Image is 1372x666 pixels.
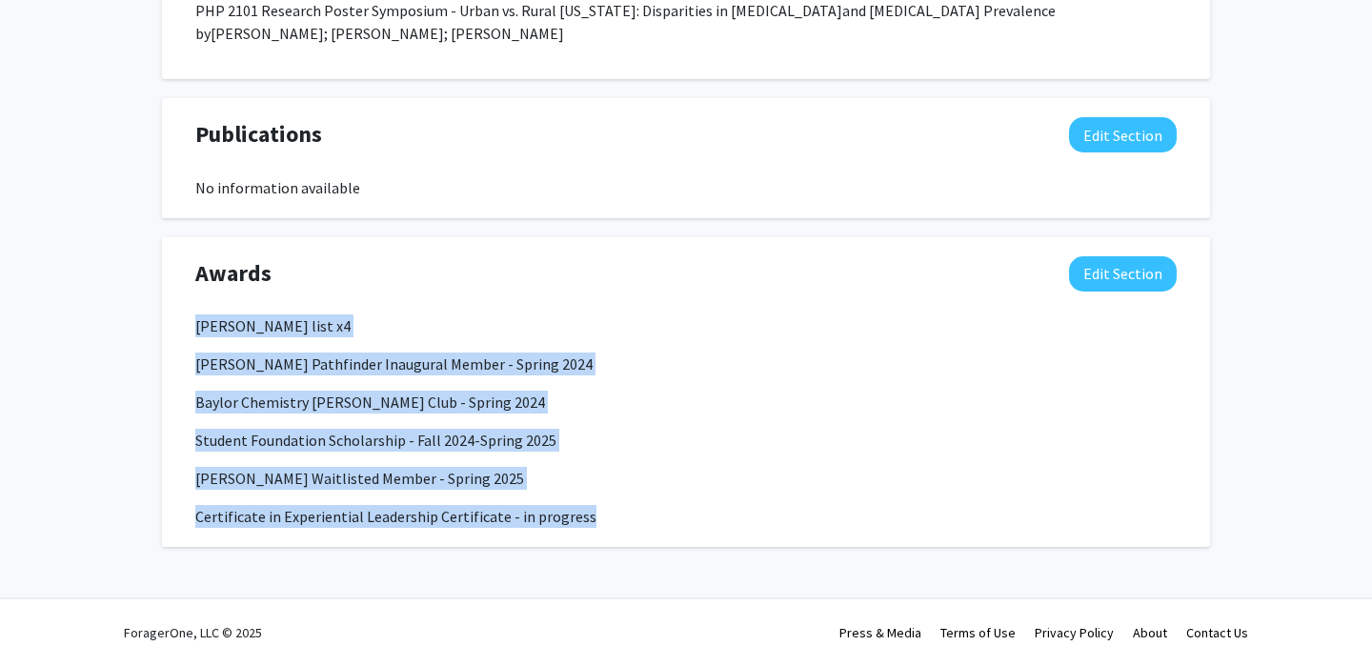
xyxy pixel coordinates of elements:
span: [PERSON_NAME] Pathfinder Inaugural Member - Spring 2024 [195,354,593,373]
button: Edit Awards [1069,256,1177,292]
p: [PERSON_NAME] Waitlisted Member - Spring 2025 [195,467,1177,490]
a: Terms of Use [940,624,1016,641]
iframe: Chat [14,580,81,652]
span: [PERSON_NAME]; [PERSON_NAME]; [PERSON_NAME]​ [211,24,564,43]
a: Contact Us [1186,624,1248,641]
span: Awards [195,256,272,291]
button: Edit Publications [1069,117,1177,152]
div: ForagerOne, LLC © 2025 [124,599,262,666]
div: Certificate in Experiential Leadership Certificate - in progress [195,314,1177,528]
a: About [1133,624,1167,641]
a: Press & Media [839,624,921,641]
a: Privacy Policy [1035,624,1114,641]
p: [PERSON_NAME] list x4 [195,314,1177,337]
p: Baylor Chemistry [PERSON_NAME] Club - Spring 2024 [195,391,1177,414]
span: Publications [195,117,322,151]
div: No information available [195,176,1177,199]
p: Student Foundation Scholarship - Fall 2024-Spring 2025 [195,429,1177,452]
